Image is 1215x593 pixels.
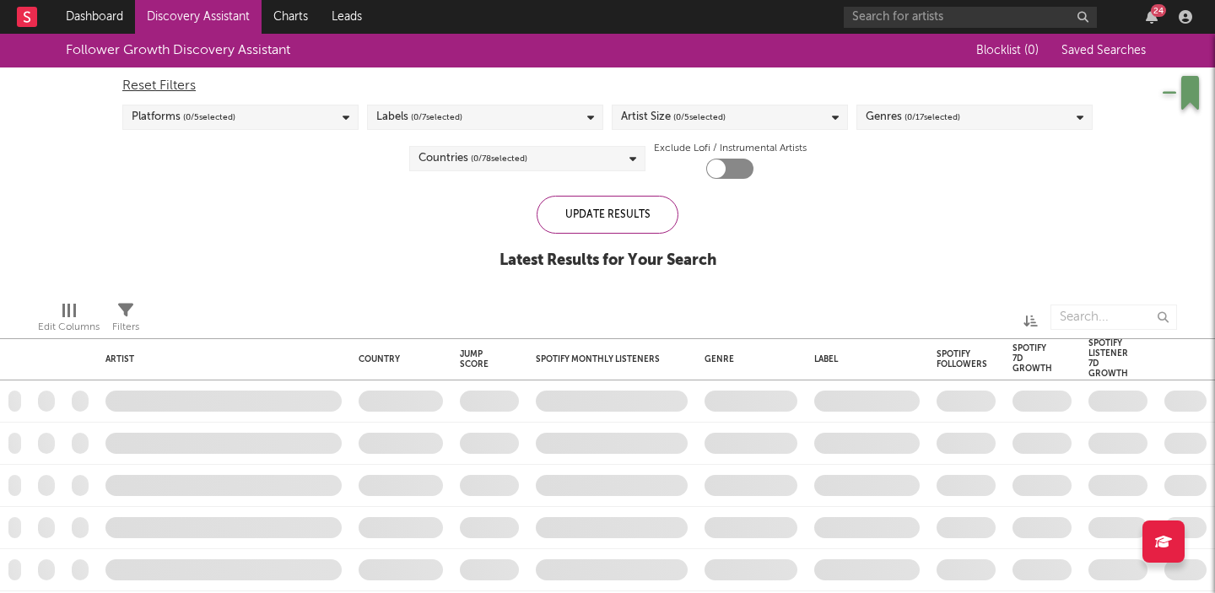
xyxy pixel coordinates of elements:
span: ( 0 / 78 selected) [471,148,527,169]
div: Jump Score [460,349,494,369]
div: Genre [705,354,789,364]
div: Country [359,354,435,364]
div: Spotify Listener 7D Growth [1088,338,1128,379]
div: Follower Growth Discovery Assistant [66,40,290,61]
div: Reset Filters [122,76,1093,96]
div: Genres [866,107,960,127]
span: ( 0 / 17 selected) [904,107,960,127]
div: Label [814,354,911,364]
div: Labels [376,107,462,127]
div: Artist Size [621,107,726,127]
div: Filters [112,296,139,345]
div: Latest Results for Your Search [499,251,716,271]
input: Search for artists [844,7,1097,28]
div: Platforms [132,107,235,127]
div: Spotify Followers [937,349,987,369]
div: Spotify 7D Growth [1012,343,1052,374]
span: ( 0 / 5 selected) [183,107,235,127]
span: Saved Searches [1061,45,1149,57]
div: 24 [1151,4,1166,17]
div: Edit Columns [38,317,100,337]
div: Edit Columns [38,296,100,345]
span: Blocklist [976,45,1039,57]
div: Filters [112,317,139,337]
div: Spotify Monthly Listeners [536,354,662,364]
span: ( 0 / 7 selected) [411,107,462,127]
input: Search... [1050,305,1177,330]
button: 24 [1146,10,1158,24]
button: Saved Searches [1056,44,1149,57]
div: Update Results [537,196,678,234]
span: ( 0 ) [1024,45,1039,57]
div: Artist [105,354,333,364]
div: Countries [418,148,527,169]
span: ( 0 / 5 selected) [673,107,726,127]
label: Exclude Lofi / Instrumental Artists [654,138,807,159]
